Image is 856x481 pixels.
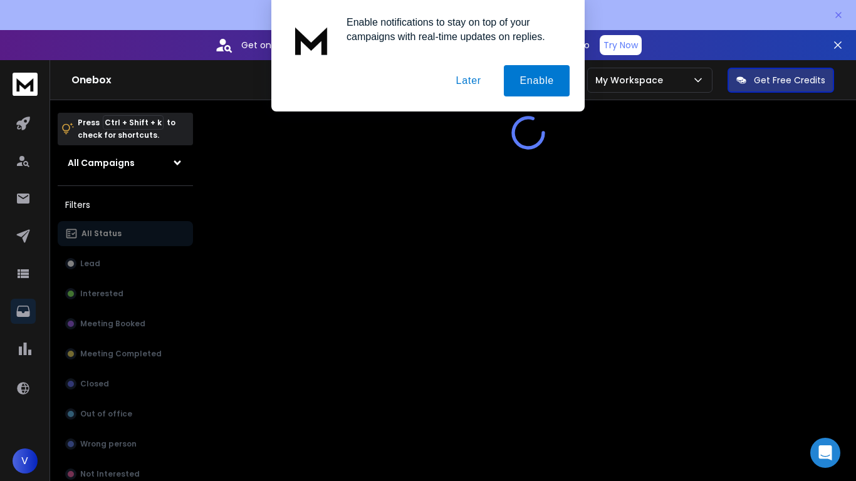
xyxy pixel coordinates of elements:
span: Ctrl + Shift + k [103,115,164,130]
button: All Campaigns [58,150,193,175]
button: Enable [504,65,570,96]
h1: All Campaigns [68,157,135,169]
img: notification icon [286,15,337,65]
button: Later [440,65,496,96]
button: V [13,448,38,473]
h3: Filters [58,196,193,214]
div: Open Intercom Messenger [810,438,840,468]
div: Enable notifications to stay on top of your campaigns with real-time updates on replies. [337,15,570,44]
p: Press to check for shortcuts. [78,116,175,142]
